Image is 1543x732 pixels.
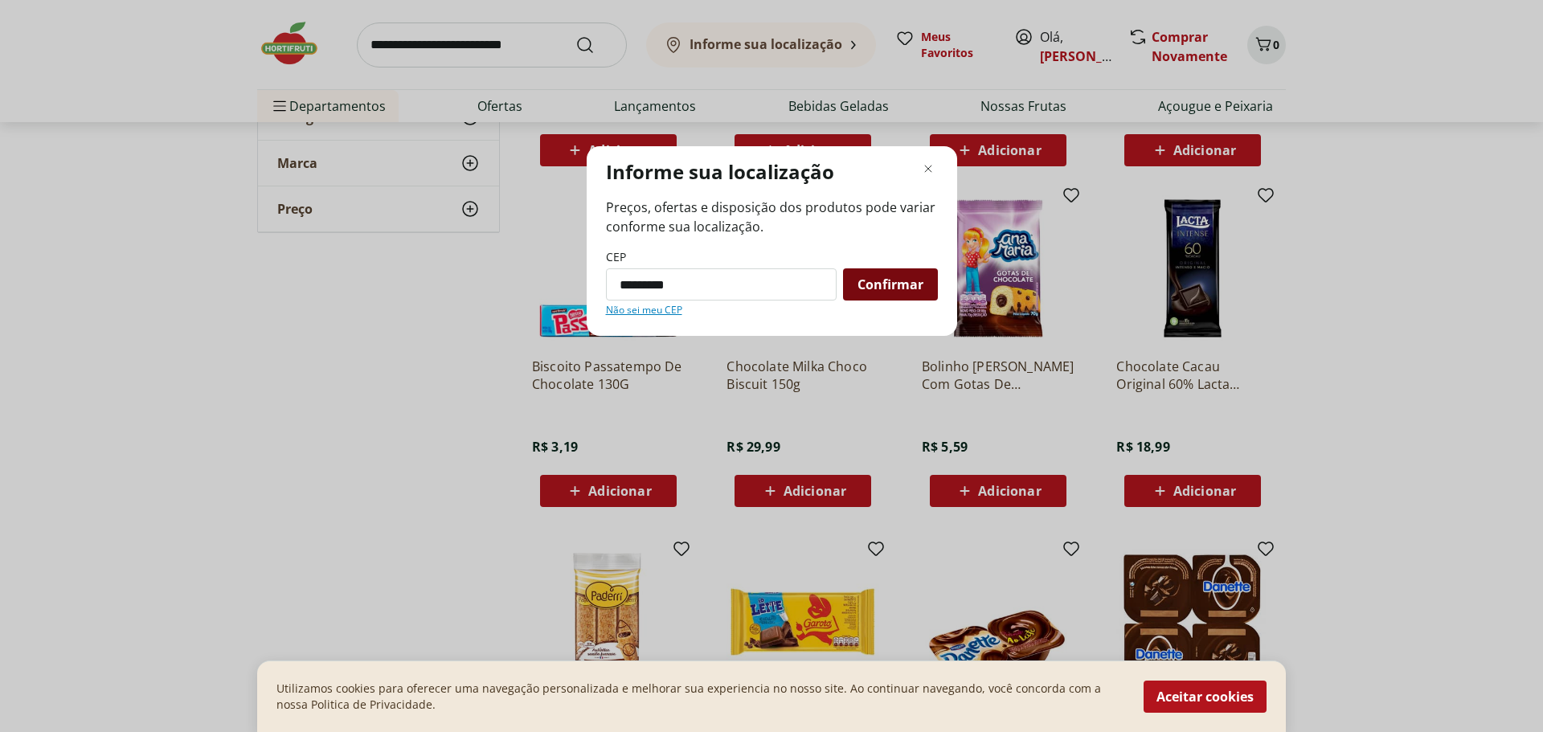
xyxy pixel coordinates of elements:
button: Aceitar cookies [1144,681,1267,713]
p: Informe sua localização [606,159,834,185]
label: CEP [606,249,626,265]
p: Utilizamos cookies para oferecer uma navegação personalizada e melhorar sua experiencia no nosso ... [276,681,1124,713]
button: Confirmar [843,268,938,301]
span: Preços, ofertas e disposição dos produtos pode variar conforme sua localização. [606,198,938,236]
button: Fechar modal de regionalização [919,159,938,178]
div: Modal de regionalização [587,146,957,336]
a: Não sei meu CEP [606,304,682,317]
span: Confirmar [857,278,923,291]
